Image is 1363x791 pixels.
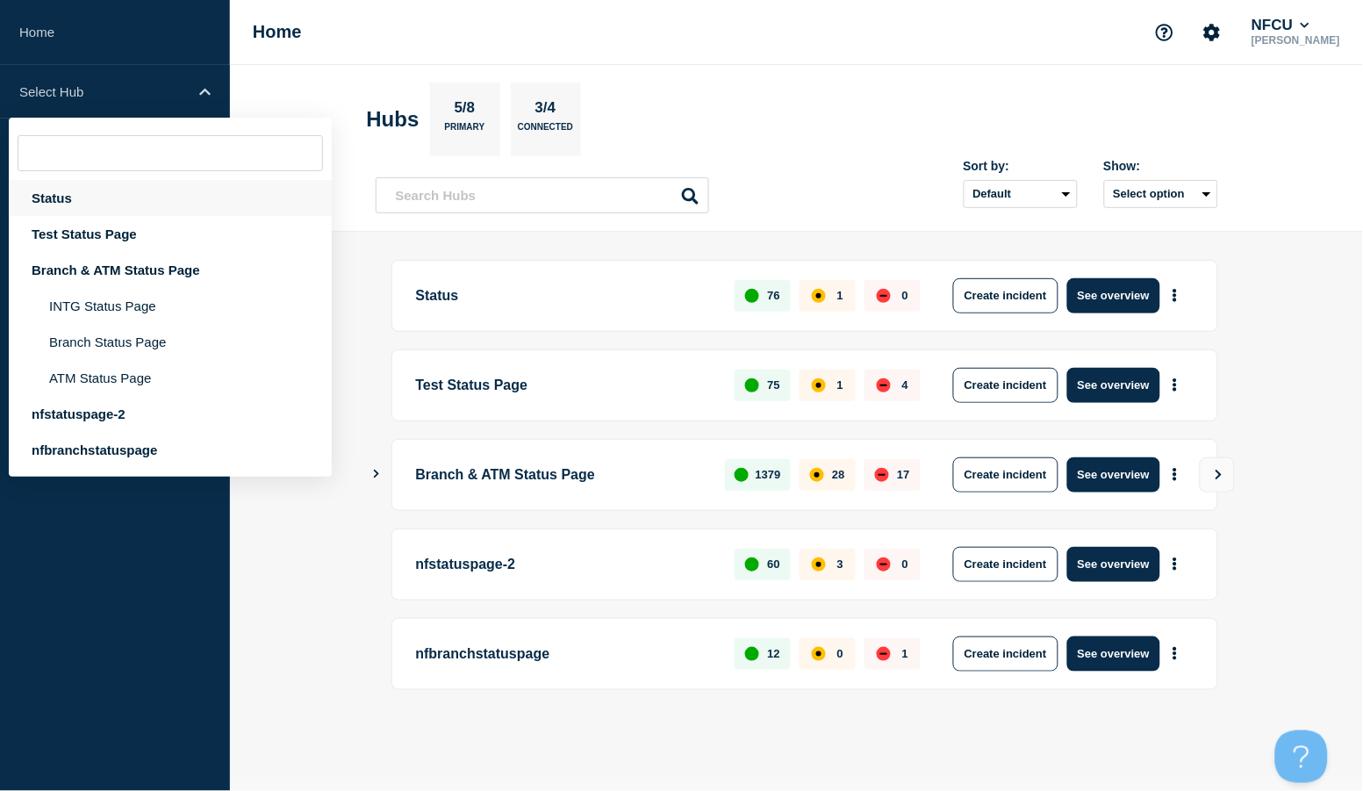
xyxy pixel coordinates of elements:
[877,289,891,303] div: down
[9,396,332,432] div: nfstatuspage-2
[1067,278,1160,313] button: See overview
[9,216,332,252] div: Test Status Page
[953,278,1058,313] button: Create incident
[1164,279,1187,312] button: More actions
[837,557,843,571] p: 3
[953,636,1058,672] button: Create incident
[19,84,188,99] p: Select Hub
[9,432,332,468] div: nfbranchstatuspage
[448,99,482,122] p: 5/8
[253,22,302,42] h1: Home
[897,468,909,481] p: 17
[767,289,779,302] p: 76
[376,177,709,213] input: Search Hubs
[1164,369,1187,401] button: More actions
[767,647,779,660] p: 12
[445,122,485,140] p: Primary
[964,180,1078,208] select: Sort by
[1248,17,1313,34] button: NFCU
[1104,159,1218,173] div: Show:
[1164,637,1187,670] button: More actions
[745,289,759,303] div: up
[877,647,891,661] div: down
[367,107,420,132] h2: Hubs
[1164,548,1187,580] button: More actions
[812,647,826,661] div: affected
[9,252,332,288] div: Branch & ATM Status Page
[1104,180,1218,208] button: Select option
[9,288,332,324] li: INTG Status Page
[745,647,759,661] div: up
[812,557,826,572] div: affected
[832,468,844,481] p: 28
[953,457,1058,493] button: Create incident
[756,468,781,481] p: 1379
[1067,368,1160,403] button: See overview
[902,378,908,392] p: 4
[416,278,715,313] p: Status
[735,468,749,482] div: up
[902,647,908,660] p: 1
[9,324,332,360] li: Branch Status Page
[1275,730,1328,783] iframe: Help Scout Beacon - Open
[902,557,908,571] p: 0
[837,289,843,302] p: 1
[1067,457,1160,493] button: See overview
[745,557,759,572] div: up
[528,99,563,122] p: 3/4
[953,547,1058,582] button: Create incident
[745,378,759,392] div: up
[902,289,908,302] p: 0
[837,647,843,660] p: 0
[953,368,1058,403] button: Create incident
[767,557,779,571] p: 60
[1164,458,1187,491] button: More actions
[1067,547,1160,582] button: See overview
[416,368,715,403] p: Test Status Page
[875,468,889,482] div: down
[416,636,715,672] p: nfbranchstatuspage
[9,180,332,216] div: Status
[416,547,715,582] p: nfstatuspage-2
[1146,14,1183,51] button: Support
[1194,14,1230,51] button: Account settings
[518,122,573,140] p: Connected
[1248,34,1344,47] p: [PERSON_NAME]
[812,378,826,392] div: affected
[812,289,826,303] div: affected
[372,468,381,481] button: Show Connected Hubs
[767,378,779,392] p: 75
[1067,636,1160,672] button: See overview
[810,468,824,482] div: affected
[416,457,706,493] p: Branch & ATM Status Page
[877,378,891,392] div: down
[964,159,1078,173] div: Sort by:
[877,557,891,572] div: down
[1200,457,1235,493] button: View
[9,360,332,396] li: ATM Status Page
[837,378,843,392] p: 1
